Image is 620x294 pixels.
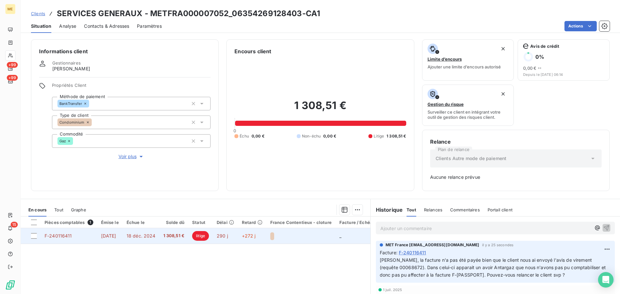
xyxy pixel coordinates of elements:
span: +272 j [242,233,256,238]
span: 1 [88,219,93,225]
h6: Informations client [39,47,211,55]
span: Graphe [71,207,86,212]
span: 0,00 € [323,133,336,139]
span: 1 308,51 € [163,233,185,239]
h6: Historique [371,206,403,214]
input: Ajouter une valeur [92,119,97,125]
span: 1 308,51 € [387,133,406,139]
div: Émise le [101,220,119,225]
input: Ajouter une valeur [89,101,94,106]
span: Tout [54,207,63,212]
span: 0 [233,128,236,133]
span: Clients Autre mode de paiement [436,155,507,162]
span: BankTransfer [59,102,82,106]
span: 0,00 € [523,66,536,71]
span: En cours [28,207,46,212]
span: Situation [31,23,51,29]
img: Logo LeanPay [5,280,15,290]
span: Non-échu [302,133,321,139]
h6: Relance [430,138,602,146]
button: Voir plus [52,153,211,160]
span: Condominium [59,120,85,124]
span: MET France [EMAIL_ADDRESS][DOMAIN_NAME] [386,242,480,248]
span: F-240116411 [399,249,426,256]
span: Surveiller ce client en intégrant votre outil de gestion des risques client. [428,109,509,120]
div: Échue le [127,220,156,225]
span: [PERSON_NAME] [52,66,90,72]
span: Échu [240,133,249,139]
div: Facture / Echéancier [339,220,384,225]
div: Pièces comptables [45,219,93,225]
span: Gestionnaires [52,60,81,66]
span: Gaz [59,139,66,143]
h3: SERVICES GENERAUX - METFRA000007052_06354269128403-CA1 [57,8,320,19]
span: Gestion du risque [428,102,464,107]
span: Portail client [488,207,512,212]
span: +99 [7,75,18,81]
span: Limite d’encours [428,56,462,62]
div: Statut [192,220,209,225]
span: il y a 25 secondes [482,243,514,247]
span: Aucune relance prévue [430,174,602,180]
span: Contacts & Adresses [84,23,129,29]
span: 15 [11,222,18,228]
span: Analyse [59,23,76,29]
span: [PERSON_NAME], la facture n'a pas été payée bien que le client nous ai envoyé l'avis de virement ... [380,257,607,278]
span: Relances [424,207,442,212]
h2: 1 308,51 € [234,99,406,118]
button: Actions [564,21,597,31]
div: Retard [242,220,263,225]
span: Litige [374,133,384,139]
span: F-240116411 [45,233,72,238]
span: Propriétés Client [52,83,211,92]
span: +99 [7,62,18,68]
span: Depuis le [DATE] 06:14 [523,73,604,76]
h6: 0 % [535,54,544,60]
span: Clients [31,11,45,16]
span: Paramètres [137,23,162,29]
span: [DATE] [101,233,116,238]
span: 1 juil. 2025 [383,288,402,292]
span: Voir plus [119,153,144,160]
span: Facture : [380,249,398,256]
span: 0,00 € [252,133,264,139]
span: 290 j [217,233,228,238]
a: Clients [31,10,45,17]
button: Limite d’encoursAjouter une limite d’encours autorisé [422,39,514,81]
h6: Encours client [234,47,271,55]
div: Solde dû [163,220,185,225]
span: 18 déc. 2024 [127,233,156,238]
span: litige [192,231,209,241]
input: Ajouter une valeur [73,138,78,144]
div: Open Intercom Messenger [598,272,614,288]
div: ME [5,4,15,14]
span: Commentaires [450,207,480,212]
span: Avis de crédit [530,44,559,49]
span: _ [339,233,341,238]
span: Ajouter une limite d’encours autorisé [428,64,501,69]
div: France Contentieux - cloture [270,220,332,225]
button: Gestion du risqueSurveiller ce client en intégrant votre outil de gestion des risques client. [422,85,514,126]
span: Tout [407,207,416,212]
div: Délai [217,220,234,225]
